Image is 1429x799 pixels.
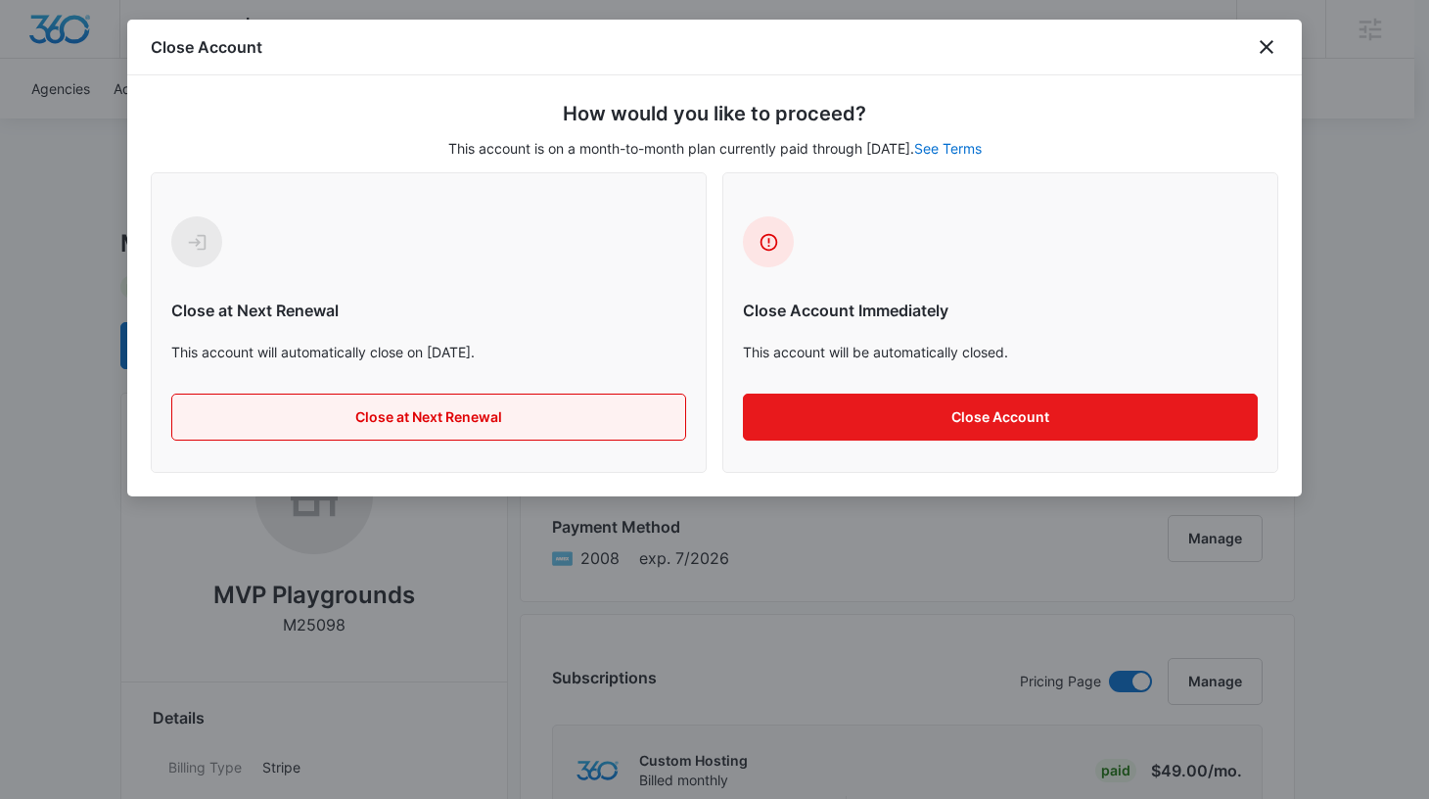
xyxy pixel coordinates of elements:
[171,394,686,441] button: Close at Next Renewal
[171,299,686,322] h6: Close at Next Renewal
[743,342,1258,362] p: This account will be automatically closed.
[743,299,1258,322] h6: Close Account Immediately
[1255,35,1278,59] button: close
[743,394,1258,441] button: Close Account
[914,140,982,157] a: See Terms
[151,35,262,59] h1: Close Account
[151,138,1278,159] p: This account is on a month-to-month plan currently paid through [DATE].
[171,342,686,362] p: This account will automatically close on [DATE].
[151,99,1278,128] h5: How would you like to proceed?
